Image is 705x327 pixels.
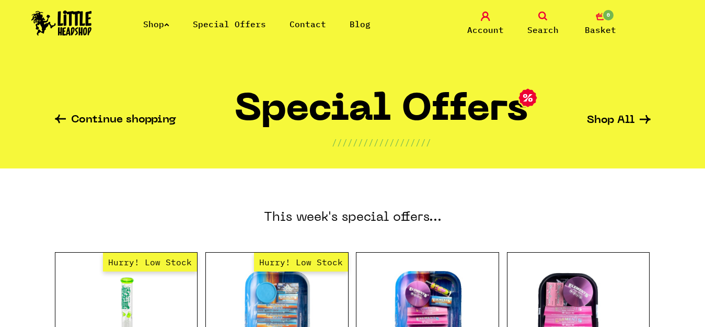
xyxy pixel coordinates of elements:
[193,19,266,29] a: Special Offers
[55,168,651,252] h3: This week's special offers...
[31,10,92,36] img: Little Head Shop Logo
[55,115,176,127] a: Continue shopping
[602,9,615,21] span: 0
[585,24,616,36] span: Basket
[254,253,348,272] span: Hurry! Low Stock
[143,19,169,29] a: Shop
[574,12,627,36] a: 0 Basket
[587,115,651,126] a: Shop All
[467,24,504,36] span: Account
[350,19,371,29] a: Blog
[332,136,431,149] p: ///////////////////
[517,12,569,36] a: Search
[103,253,197,272] span: Hurry! Low Stock
[235,93,528,136] h1: Special Offers
[527,24,559,36] span: Search
[290,19,326,29] a: Contact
